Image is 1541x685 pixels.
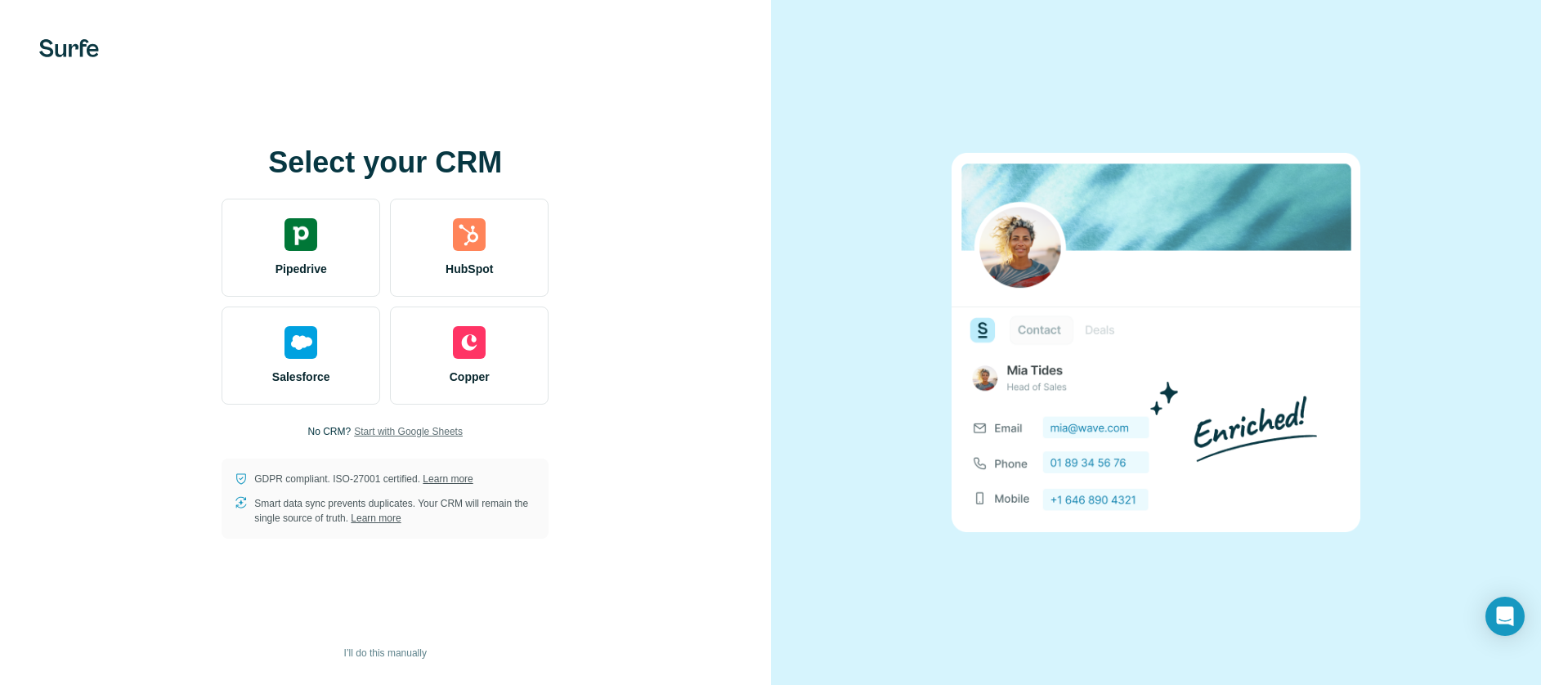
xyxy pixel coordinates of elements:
a: Learn more [351,513,401,524]
span: HubSpot [446,261,493,277]
p: Smart data sync prevents duplicates. Your CRM will remain the single source of truth. [254,496,535,526]
img: hubspot's logo [453,218,486,251]
span: Pipedrive [275,261,327,277]
p: GDPR compliant. ISO-27001 certified. [254,472,473,486]
span: I’ll do this manually [344,646,427,660]
img: salesforce's logo [284,326,317,359]
img: pipedrive's logo [284,218,317,251]
div: Open Intercom Messenger [1485,597,1525,636]
img: Surfe's logo [39,39,99,57]
a: Learn more [423,473,473,485]
p: No CRM? [308,424,352,439]
span: Copper [450,369,490,385]
button: Start with Google Sheets [354,424,463,439]
h1: Select your CRM [222,146,549,179]
img: copper's logo [453,326,486,359]
img: none image [952,153,1360,531]
span: Salesforce [272,369,330,385]
button: I’ll do this manually [333,641,438,665]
